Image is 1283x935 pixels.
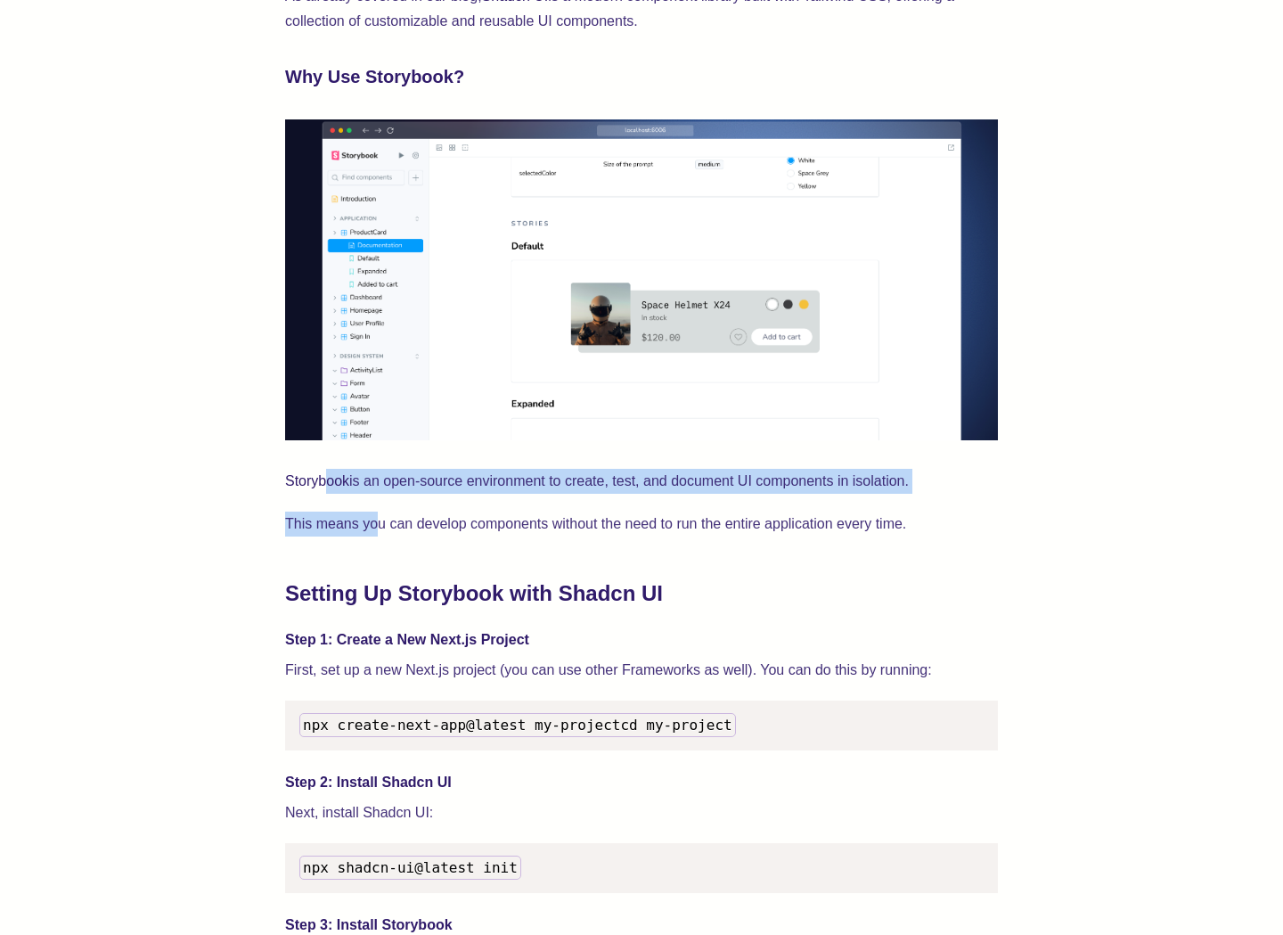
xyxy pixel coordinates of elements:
span: npx create-next-app@latest my-project [303,717,620,734]
h4: Step 2: Install Shadcn UI [285,772,998,793]
p: This means you can develop components without the need to run the entire application every time. [285,512,998,537]
a: Storybook [285,473,349,488]
h3: Why Use Storybook? [285,62,998,91]
span: npx shadcn-ui@latest init [303,859,518,876]
img: Storybook [285,119,998,440]
p: First, set up a new Next.js project (you can use other Frameworks as well). You can do this by ru... [285,658,998,683]
h4: Step 1: Create a New Next.js Project [285,629,998,651]
p: is an open-source environment to create, test, and document UI components in isolation. [285,469,998,494]
code: cd my-project [299,713,736,737]
p: Next, install Shadcn UI: [285,800,998,825]
h2: Setting Up Storybook with Shadcn UI [285,579,998,608]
